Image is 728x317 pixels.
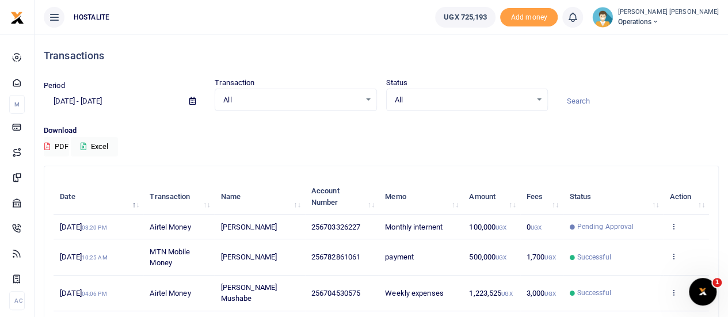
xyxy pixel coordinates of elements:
[496,254,506,261] small: UGX
[44,125,719,137] p: Download
[557,91,719,111] input: Search
[54,179,143,215] th: Date: activate to sort column descending
[221,253,277,261] span: [PERSON_NAME]
[386,77,408,89] label: Status
[385,223,443,231] span: Monthly internent
[395,94,531,106] span: All
[501,291,512,297] small: UGX
[9,291,25,310] li: Ac
[82,254,108,261] small: 10:25 AM
[311,223,360,231] span: 256703326227
[60,289,106,297] span: [DATE]
[143,179,214,215] th: Transaction: activate to sort column ascending
[469,223,506,231] span: 100,000
[10,11,24,25] img: logo-small
[544,291,555,297] small: UGX
[44,49,719,62] h4: Transactions
[527,289,556,297] span: 3,000
[305,179,379,215] th: Account Number: activate to sort column ascending
[10,13,24,21] a: logo-small logo-large logo-large
[71,137,118,156] button: Excel
[527,223,542,231] span: 0
[500,8,558,27] li: Toup your wallet
[712,278,722,287] span: 1
[592,7,613,28] img: profile-user
[44,137,69,156] button: PDF
[544,254,555,261] small: UGX
[618,17,719,27] span: Operations
[520,179,563,215] th: Fees: activate to sort column ascending
[221,283,277,303] span: [PERSON_NAME] Mushabe
[385,253,414,261] span: payment
[444,12,487,23] span: UGX 725,193
[379,179,463,215] th: Memo: activate to sort column ascending
[469,289,512,297] span: 1,223,525
[44,91,180,111] input: select period
[385,289,444,297] span: Weekly expenses
[311,289,360,297] span: 256704530575
[663,179,709,215] th: Action: activate to sort column ascending
[150,289,190,297] span: Airtel Money
[500,12,558,21] a: Add money
[223,94,360,106] span: All
[689,278,716,305] iframe: Intercom live chat
[69,12,114,22] span: HOSTALITE
[60,223,106,231] span: [DATE]
[311,253,360,261] span: 256782861061
[618,7,719,17] small: [PERSON_NAME] [PERSON_NAME]
[435,7,496,28] a: UGX 725,193
[496,224,506,231] small: UGX
[214,179,304,215] th: Name: activate to sort column ascending
[463,179,520,215] th: Amount: activate to sort column ascending
[150,223,190,231] span: Airtel Money
[44,80,65,91] label: Period
[430,7,500,28] li: Wallet ballance
[150,247,190,268] span: MTN Mobile Money
[527,253,556,261] span: 1,700
[563,179,663,215] th: Status: activate to sort column ascending
[9,95,25,114] li: M
[82,224,107,231] small: 03:20 PM
[469,253,506,261] span: 500,000
[592,7,719,28] a: profile-user [PERSON_NAME] [PERSON_NAME] Operations
[577,252,611,262] span: Successful
[215,77,254,89] label: Transaction
[82,291,107,297] small: 04:06 PM
[531,224,542,231] small: UGX
[577,221,634,232] span: Pending Approval
[221,223,277,231] span: [PERSON_NAME]
[577,288,611,298] span: Successful
[500,8,558,27] span: Add money
[60,253,107,261] span: [DATE]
